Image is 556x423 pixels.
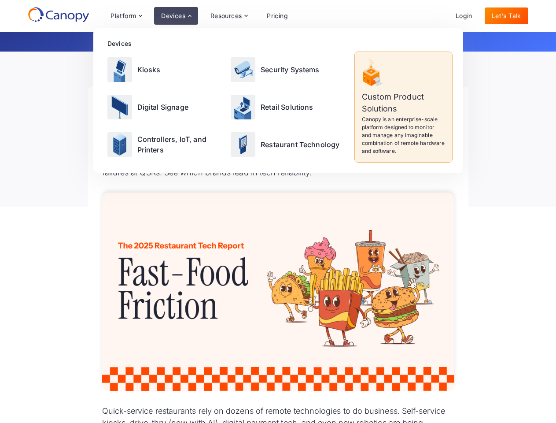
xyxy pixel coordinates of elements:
[137,134,222,155] p: Controllers, IoT, and Printers
[103,7,149,25] div: Platform
[261,64,320,75] p: Security Systems
[362,91,445,115] p: Custom Product Solutions
[107,39,453,48] div: Devices
[104,52,226,87] a: Kiosks
[210,13,242,19] div: Resources
[137,64,161,75] p: Kiosks
[93,28,463,173] nav: Devices
[104,89,226,125] a: Digital Signage
[354,52,453,163] a: Custom Product SolutionsCanopy is an enterprise-scale platform designed to monitor and manage any...
[203,7,254,25] div: Resources
[104,127,226,163] a: Controllers, IoT, and Printers
[161,13,185,19] div: Devices
[261,102,313,112] p: Retail Solutions
[485,7,528,24] a: Let's Talk
[261,139,339,150] p: Restaurant Technology
[227,127,349,163] a: Restaurant Technology
[227,89,349,125] a: Retail Solutions
[227,52,349,87] a: Security Systems
[137,102,188,112] p: Digital Signage
[362,115,445,155] p: Canopy is an enterprise-scale platform designed to monitor and manage any imaginable combination ...
[110,13,136,19] div: Platform
[154,7,198,25] div: Devices
[260,7,295,24] a: Pricing
[63,37,494,46] p: Get
[449,7,479,24] a: Login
